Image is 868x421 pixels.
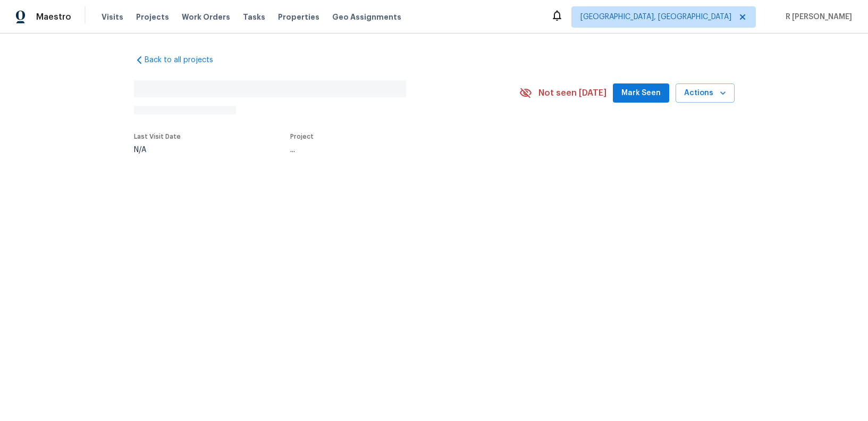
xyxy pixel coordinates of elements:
[136,12,169,22] span: Projects
[332,12,401,22] span: Geo Assignments
[613,83,669,103] button: Mark Seen
[36,12,71,22] span: Maestro
[278,12,319,22] span: Properties
[290,133,314,140] span: Project
[684,87,726,100] span: Actions
[243,13,265,21] span: Tasks
[182,12,230,22] span: Work Orders
[621,87,661,100] span: Mark Seen
[102,12,123,22] span: Visits
[134,146,181,154] div: N/A
[134,55,236,65] a: Back to all projects
[676,83,735,103] button: Actions
[134,133,181,140] span: Last Visit Date
[580,12,731,22] span: [GEOGRAPHIC_DATA], [GEOGRAPHIC_DATA]
[290,146,494,154] div: ...
[781,12,852,22] span: R [PERSON_NAME]
[538,88,606,98] span: Not seen [DATE]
